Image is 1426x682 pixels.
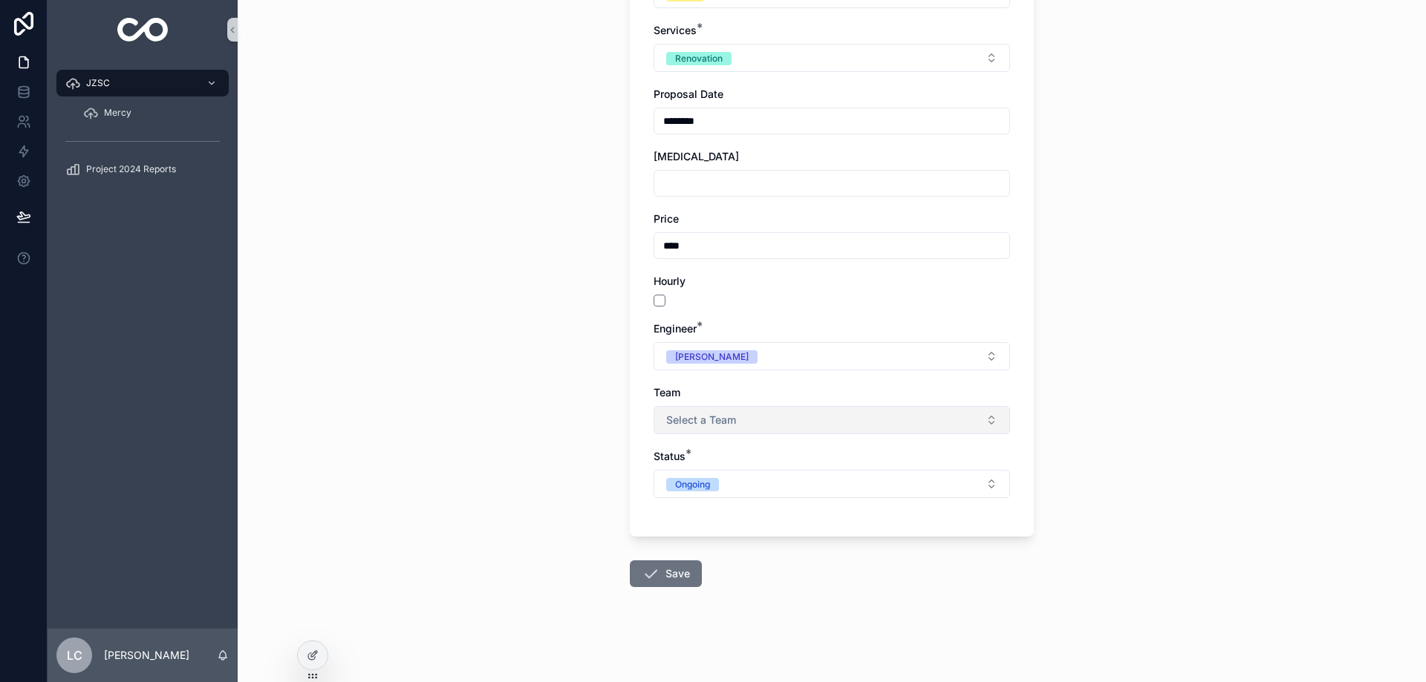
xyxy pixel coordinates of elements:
span: [MEDICAL_DATA] [654,150,739,163]
button: Select Button [654,44,1010,72]
div: Ongoing [675,478,710,491]
span: Services [654,24,697,36]
span: Hourly [654,275,686,287]
img: App logo [117,18,169,42]
span: Engineer [654,322,697,335]
button: Select Button [654,342,1010,370]
a: Project 2024 Reports [56,156,229,183]
span: JZSC [86,77,110,89]
button: Select Button [654,406,1010,434]
button: Save [630,560,702,587]
a: Mercy [74,99,229,126]
button: Select Button [654,470,1010,498]
p: [PERSON_NAME] [104,648,189,663]
span: Price [654,212,679,225]
div: scrollable content [48,59,238,202]
span: Status [654,450,686,462]
a: JZSC [56,70,229,96]
span: Project 2024 Reports [86,163,176,175]
span: Proposal Date [654,88,723,100]
div: Renovation [675,52,723,65]
div: [PERSON_NAME] [675,350,749,364]
span: Mercy [104,107,131,119]
span: LC [67,646,82,664]
span: Select a Team [666,413,736,427]
span: Team [654,386,680,399]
